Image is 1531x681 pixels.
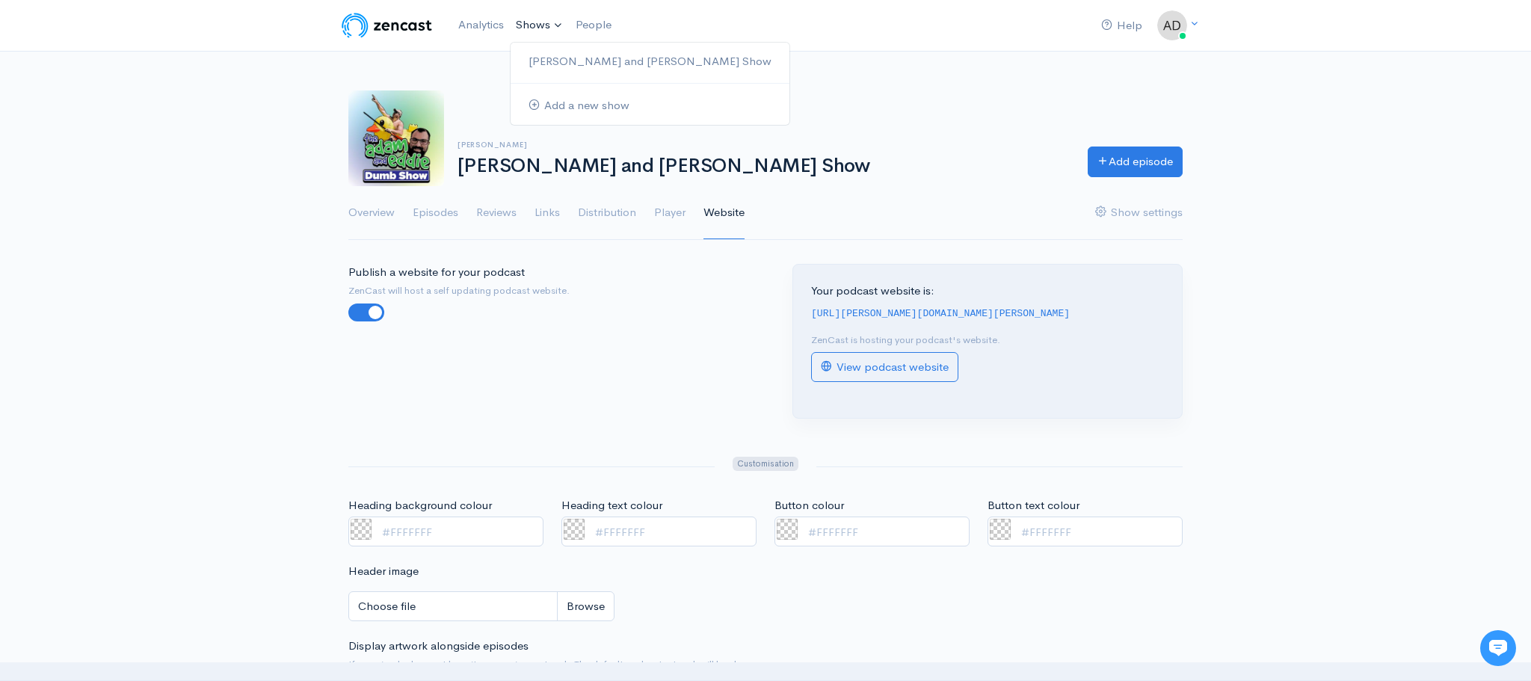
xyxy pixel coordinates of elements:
button: New conversation [23,198,276,228]
h2: Just let us know if you need anything and we'll be happy to help! 🙂 [22,99,277,171]
a: Overview [348,186,395,240]
a: Website [703,186,745,240]
label: Button colour [774,497,844,514]
input: #FFFFFFF [988,517,1183,547]
a: Reviews [476,186,517,240]
label: Publish a website for your podcast [348,264,525,281]
a: Links [535,186,560,240]
label: Heading background colour [348,497,492,514]
span: Customisation [733,457,798,471]
code: [URL][PERSON_NAME][DOMAIN_NAME][PERSON_NAME] [811,308,1070,319]
a: Episodes [413,186,458,240]
small: If an episode does not have its own unique artwork. The default podcast artwork will be shown. [348,657,1183,672]
p: Find an answer quickly [20,256,279,274]
small: ZenCast will host a self updating podcast website. [348,283,757,298]
input: #FFFFFFF [348,517,543,547]
span: New conversation [96,207,179,219]
p: ZenCast is hosting your podcast's website. [811,333,1164,348]
h1: [PERSON_NAME] and [PERSON_NAME] Show [458,155,1070,177]
input: #FFFFFFF [561,517,757,547]
label: Heading text colour [561,497,662,514]
a: [PERSON_NAME] and [PERSON_NAME] Show [511,49,789,75]
a: Add a new show [511,93,789,119]
label: Display artwork alongside episodes [348,638,529,655]
input: #FFFFFFF [774,517,970,547]
ul: Shows [510,42,790,126]
label: Button text colour [988,497,1079,514]
a: People [570,9,617,41]
a: Add episode [1088,147,1183,177]
a: Analytics [452,9,510,41]
h6: [PERSON_NAME] [458,141,1070,149]
label: Header image [348,563,419,580]
img: ZenCast Logo [339,10,434,40]
input: Search articles [43,281,267,311]
a: Help [1095,10,1148,42]
img: ... [1157,10,1187,40]
a: Distribution [578,186,636,240]
p: Your podcast website is: [811,283,1164,300]
iframe: gist-messenger-bubble-iframe [1480,630,1516,666]
a: Show settings [1095,186,1183,240]
a: View podcast website [811,352,958,383]
h1: Hi 👋 [22,73,277,96]
a: Player [654,186,686,240]
a: Shows [510,9,570,42]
